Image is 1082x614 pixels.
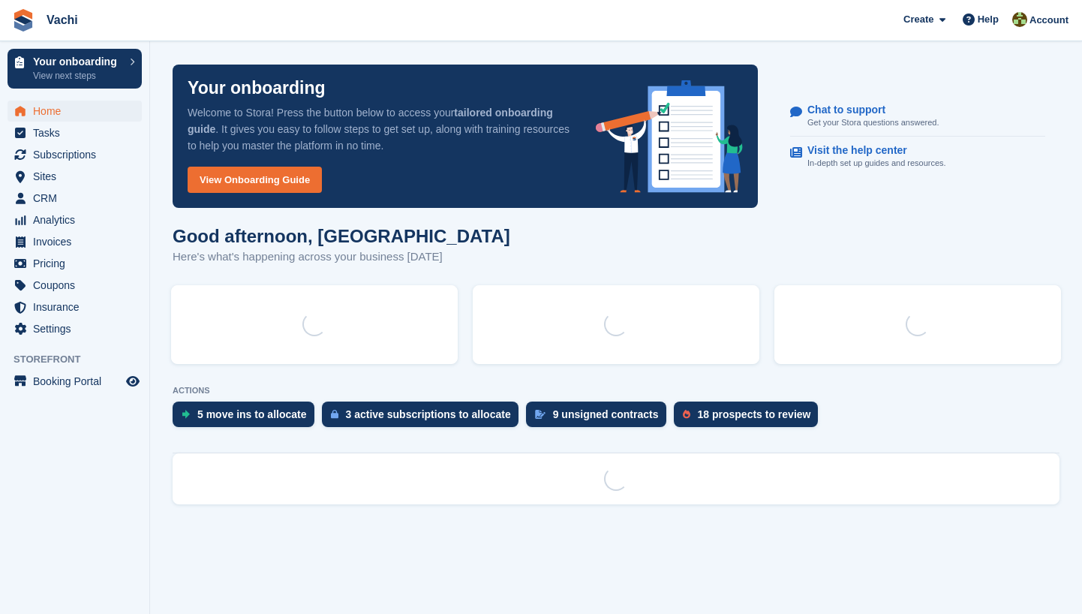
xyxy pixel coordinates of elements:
span: Home [33,101,123,122]
a: menu [8,101,142,122]
p: Visit the help center [807,144,934,157]
span: Help [978,12,999,27]
img: move_ins_to_allocate_icon-fdf77a2bb77ea45bf5b3d319d69a93e2d87916cf1d5bf7949dd705db3b84f3ca.svg [182,410,190,419]
span: Subscriptions [33,144,123,165]
span: CRM [33,188,123,209]
a: Chat to support Get your Stora questions answered. [790,96,1045,137]
p: Welcome to Stora! Press the button below to access your . It gives you easy to follow steps to ge... [188,104,572,154]
a: menu [8,144,142,165]
h1: Good afternoon, [GEOGRAPHIC_DATA] [173,226,510,246]
img: stora-icon-8386f47178a22dfd0bd8f6a31ec36ba5ce8667c1dd55bd0f319d3a0aa187defe.svg [12,9,35,32]
img: prospect-51fa495bee0391a8d652442698ab0144808aea92771e9ea1ae160a38d050c398.svg [683,410,690,419]
img: active_subscription_to_allocate_icon-d502201f5373d7db506a760aba3b589e785aa758c864c3986d89f69b8ff3... [331,409,338,419]
span: Storefront [14,352,149,367]
a: 18 prospects to review [674,402,826,435]
p: Here's what's happening across your business [DATE] [173,248,510,266]
img: contract_signature_icon-13c848040528278c33f63329250d36e43548de30e8caae1d1a13099fd9432cc5.svg [535,410,546,419]
span: Sites [33,166,123,187]
a: 3 active subscriptions to allocate [322,402,526,435]
p: ACTIONS [173,386,1059,396]
span: Tasks [33,122,123,143]
span: Invoices [33,231,123,252]
a: 5 move ins to allocate [173,402,322,435]
img: onboarding-info-6c161a55d2c0e0a8cae90662b2fe09162a5109e8cc188191df67fb4f79e88e88.svg [596,80,743,193]
p: In-depth set up guides and resources. [807,157,946,170]
span: Settings [33,318,123,339]
a: menu [8,209,142,230]
span: Insurance [33,296,123,318]
a: menu [8,275,142,296]
a: menu [8,231,142,252]
div: 18 prospects to review [698,408,811,420]
a: menu [8,166,142,187]
span: Pricing [33,253,123,274]
p: Your onboarding [33,56,122,67]
span: Account [1029,13,1068,28]
span: Booking Portal [33,371,123,392]
span: Create [903,12,933,27]
div: 3 active subscriptions to allocate [346,408,511,420]
p: Your onboarding [188,80,326,97]
a: menu [8,318,142,339]
a: Preview store [124,372,142,390]
a: menu [8,122,142,143]
a: Your onboarding View next steps [8,49,142,89]
a: Visit the help center In-depth set up guides and resources. [790,137,1045,177]
a: menu [8,253,142,274]
a: menu [8,296,142,318]
a: View Onboarding Guide [188,167,322,193]
a: menu [8,188,142,209]
div: 9 unsigned contracts [553,408,659,420]
a: Vachi [41,8,84,32]
a: menu [8,371,142,392]
span: Coupons [33,275,123,296]
p: View next steps [33,69,122,83]
div: 5 move ins to allocate [197,408,307,420]
a: 9 unsigned contracts [526,402,674,435]
p: Get your Stora questions answered. [807,116,939,129]
span: Analytics [33,209,123,230]
img: Anete Gre [1012,12,1027,27]
p: Chat to support [807,104,927,116]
